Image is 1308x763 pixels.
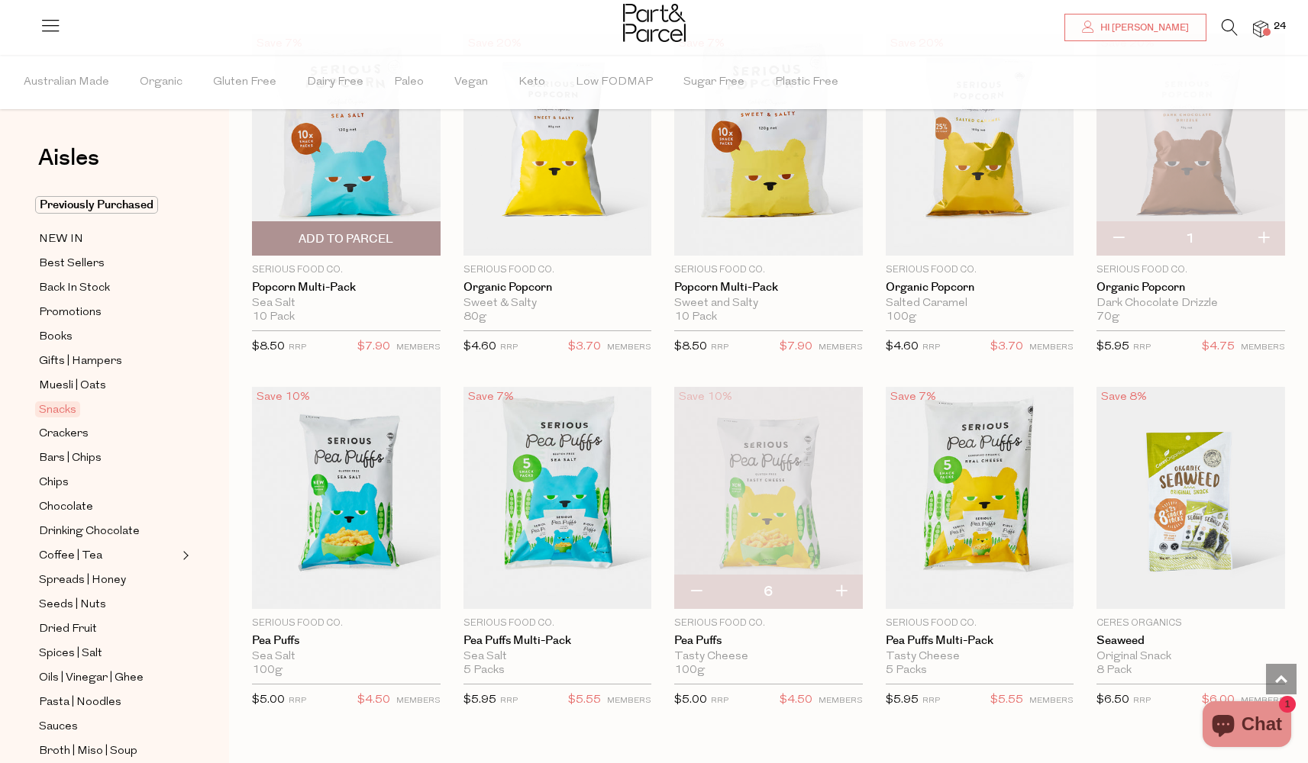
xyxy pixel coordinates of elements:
[922,697,940,705] small: RRP
[39,278,178,298] a: Back In Stock
[1029,697,1074,705] small: MEMBERS
[886,617,1074,630] p: Serious Food Co.
[252,341,285,353] span: $8.50
[39,377,106,395] span: Muesli | Oats
[500,697,518,705] small: RRP
[463,634,652,648] a: Pea Puffs Multi-Pack
[674,650,863,664] div: Tasty Cheese
[1096,263,1285,277] p: Serious Food Co.
[819,697,863,705] small: MEMBERS
[607,697,651,705] small: MEMBERS
[780,337,812,357] span: $7.90
[39,571,126,590] span: Spreads | Honey
[500,343,518,352] small: RRP
[39,401,178,419] a: Snacks
[39,196,178,214] a: Previously Purchased
[674,387,737,407] div: Save 10%
[39,497,178,517] a: Chocolate
[674,694,707,706] span: $5.00
[252,650,441,664] div: Sea Salt
[463,263,652,277] p: Serious Food Co.
[1202,337,1235,357] span: $4.75
[886,664,927,678] span: 5 Packs
[39,523,140,541] span: Drinking Chocolate
[35,401,80,417] span: Snacks
[39,425,89,443] span: Crackers
[683,56,744,109] span: Sugar Free
[252,387,315,407] div: Save 10%
[607,343,651,352] small: MEMBERS
[463,297,652,311] div: Sweet & Salty
[252,311,295,324] span: 10 Pack
[252,387,441,609] img: Pea Puffs
[886,281,1074,295] a: Organic Popcorn
[463,387,652,609] img: Pea Puffs Multi-Pack
[39,669,144,687] span: Oils | Vinegar | Ghee
[39,694,121,712] span: Pasta | Noodles
[1029,343,1074,352] small: MEMBERS
[252,263,441,277] p: Serious Food Co.
[252,634,441,648] a: Pea Puffs
[886,341,919,353] span: $4.60
[39,474,69,492] span: Chips
[886,311,916,324] span: 100g
[39,620,178,639] a: Dried Fruit
[252,617,441,630] p: Serious Food Co.
[674,341,707,353] span: $8.50
[39,424,178,443] a: Crackers
[39,717,178,736] a: Sauces
[39,449,178,468] a: Bars | Chips
[39,546,178,565] a: Coffee | Tea
[39,620,97,639] span: Dried Fruit
[674,297,863,311] div: Sweet and Salty
[674,617,863,630] p: Serious Food Co.
[886,387,941,407] div: Save 7%
[463,617,652,630] p: Serious Food Co.
[463,311,486,324] span: 80g
[576,56,653,109] span: Low FODMAP
[39,742,137,761] span: Broth | Miso | Soup
[39,352,178,371] a: Gifts | Hampers
[886,650,1074,664] div: Tasty Cheese
[38,146,99,185] a: Aisles
[674,387,863,609] img: Pea Puffs
[1096,634,1285,648] a: Seaweed
[886,387,1074,609] img: Pea Puffs Multi-Pack
[568,691,601,710] span: $5.55
[711,697,728,705] small: RRP
[39,353,122,371] span: Gifts | Hampers
[886,634,1074,648] a: Pea Puffs Multi-Pack
[463,664,505,678] span: 5 Packs
[1096,387,1285,609] img: Seaweed
[463,34,652,256] img: Organic Popcorn
[990,691,1023,710] span: $5.55
[252,281,441,295] a: Popcorn Multi-Pack
[39,449,102,468] span: Bars | Chips
[39,718,78,736] span: Sauces
[674,263,863,277] p: Serious Food Co.
[35,196,158,214] span: Previously Purchased
[674,34,863,256] img: Popcorn Multi-Pack
[394,56,424,109] span: Paleo
[39,254,178,273] a: Best Sellers
[39,596,106,614] span: Seeds | Nuts
[252,34,441,256] img: Popcorn Multi-Pack
[1096,617,1285,630] p: Ceres Organics
[1270,20,1290,34] span: 24
[357,691,390,710] span: $4.50
[1096,341,1129,353] span: $5.95
[396,343,441,352] small: MEMBERS
[307,56,363,109] span: Dairy Free
[674,311,717,324] span: 10 Pack
[39,230,178,249] a: NEW IN
[463,387,518,407] div: Save 7%
[357,337,390,357] span: $7.90
[1096,281,1285,295] a: Organic Popcorn
[463,650,652,664] div: Sea Salt
[38,141,99,175] span: Aisles
[1202,691,1235,710] span: $6.00
[1096,34,1285,256] img: Organic Popcorn
[775,56,838,109] span: Plastic Free
[463,281,652,295] a: Organic Popcorn
[463,341,496,353] span: $4.60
